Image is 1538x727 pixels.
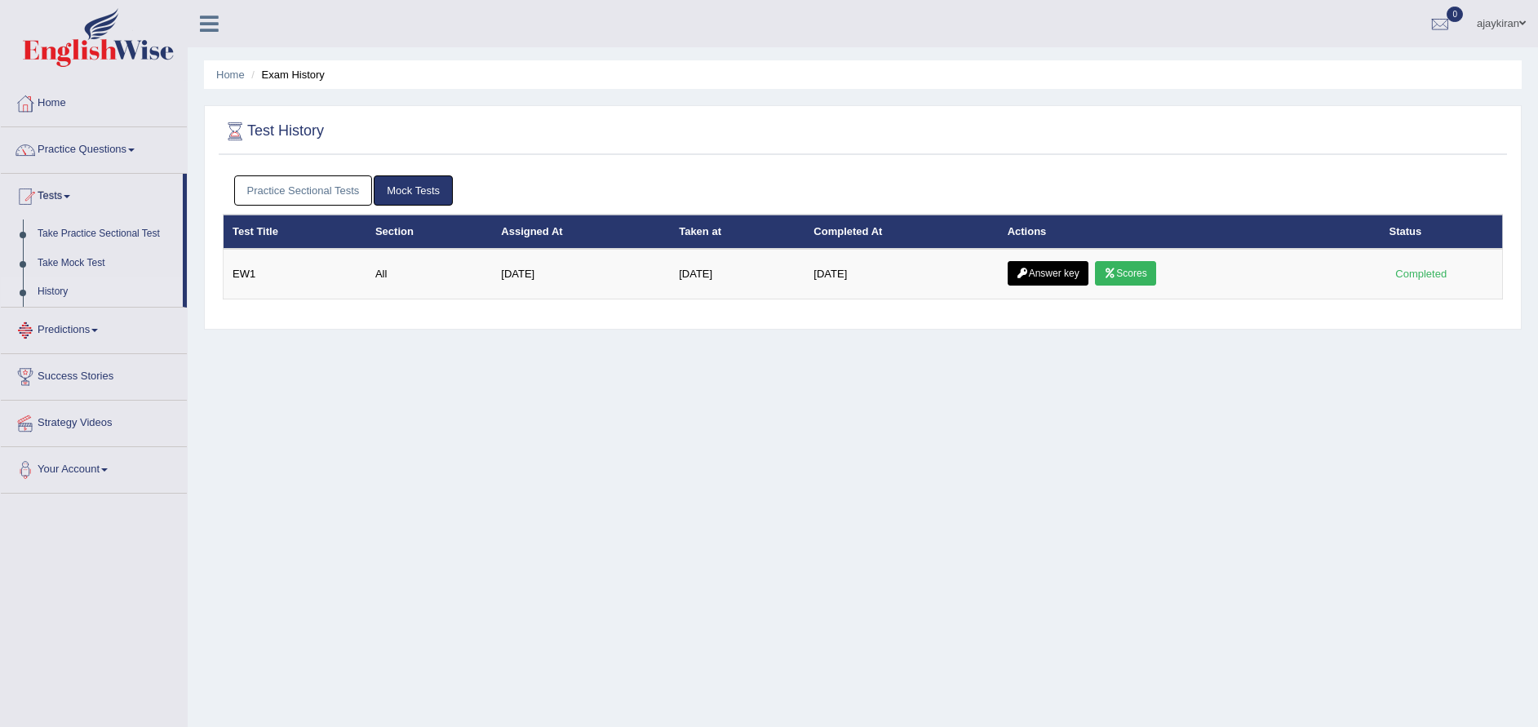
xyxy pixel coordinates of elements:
a: Practice Sectional Tests [234,175,373,206]
a: Answer key [1008,261,1088,286]
td: EW1 [224,249,366,299]
td: [DATE] [804,249,998,299]
a: Tests [1,174,183,215]
a: Success Stories [1,354,187,395]
td: All [366,249,492,299]
th: Test Title [224,215,366,249]
a: History [30,277,183,307]
a: Your Account [1,447,187,488]
th: Assigned At [492,215,670,249]
th: Status [1381,215,1503,249]
a: Take Mock Test [30,249,183,278]
a: Practice Questions [1,127,187,168]
th: Completed At [804,215,998,249]
th: Section [366,215,492,249]
a: Scores [1095,261,1155,286]
th: Actions [999,215,1381,249]
td: [DATE] [670,249,804,299]
div: Completed [1390,265,1453,282]
th: Taken at [670,215,804,249]
a: Predictions [1,308,187,348]
a: Home [1,81,187,122]
span: 0 [1447,7,1463,22]
li: Exam History [247,67,325,82]
a: Home [216,69,245,81]
a: Strategy Videos [1,401,187,441]
a: Take Practice Sectional Test [30,219,183,249]
td: [DATE] [492,249,670,299]
h2: Test History [223,119,324,144]
a: Mock Tests [374,175,453,206]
